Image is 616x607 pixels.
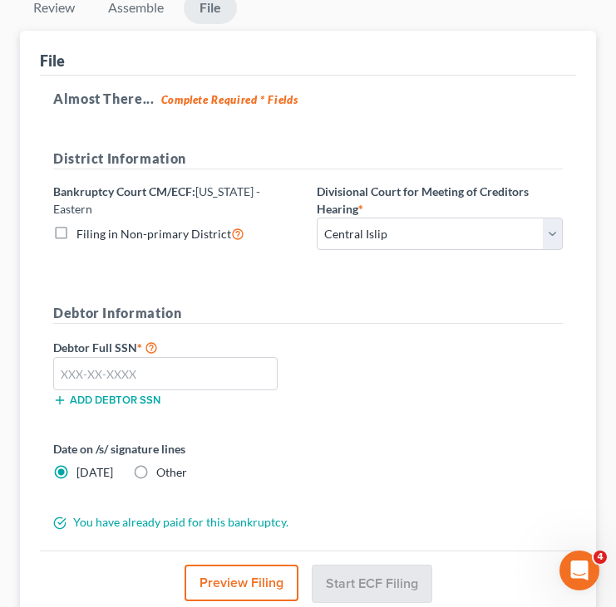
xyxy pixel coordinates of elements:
span: 4 [594,551,607,564]
strong: Complete Required * Fields [161,93,298,106]
h5: Almost There... [53,89,563,109]
iframe: Intercom live chat [559,551,599,590]
button: Add debtor SSN [53,394,160,407]
h5: Debtor Information [53,303,563,324]
div: You have already paid for this bankruptcy. [45,514,571,531]
div: File [40,51,65,71]
button: Preview Filing [185,565,298,601]
button: Start ECF Filing [312,565,432,603]
input: XXX-XX-XXXX [53,357,278,390]
label: Divisional Court for Meeting of Creditors Hearing [317,183,564,218]
label: Debtor Full SSN [45,337,308,357]
span: Other [156,465,187,479]
label: Date on /s/ signature lines [53,440,300,458]
h5: District Information [53,149,563,169]
span: Filing in Non-primary District [76,227,231,241]
span: [US_STATE] - Eastern [53,184,260,216]
label: Bankruptcy Court CM/ECF: [53,183,300,218]
span: [DATE] [76,465,113,479]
